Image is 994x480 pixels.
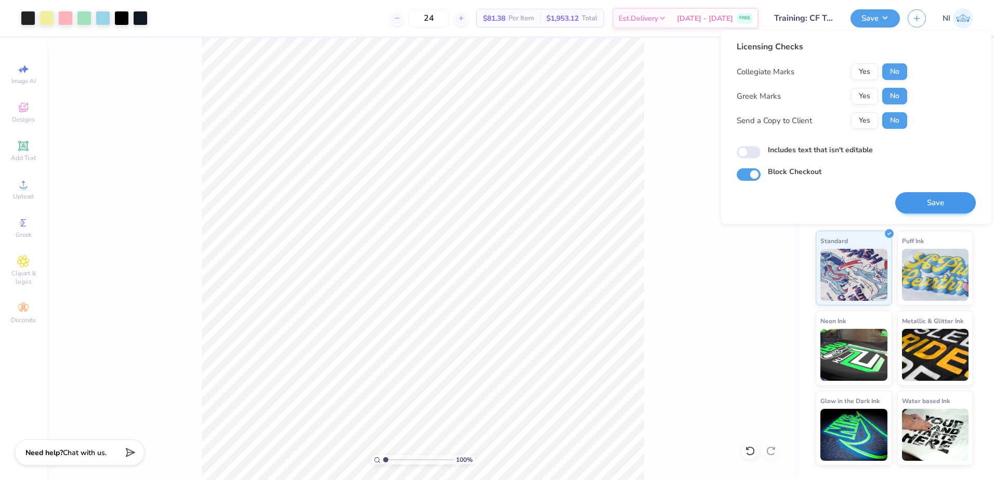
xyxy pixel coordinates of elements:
label: Block Checkout [768,166,821,177]
img: Glow in the Dark Ink [820,409,887,461]
button: Yes [851,63,878,80]
button: Save [851,9,900,28]
button: Yes [851,112,878,129]
button: No [882,88,907,104]
span: Image AI [11,77,36,85]
div: Greek Marks [737,90,781,102]
img: Puff Ink [902,249,969,301]
span: Decorate [11,316,36,324]
span: Upload [13,192,34,201]
span: Water based Ink [902,395,950,406]
span: Designs [12,115,35,124]
span: Total [582,13,597,24]
img: Standard [820,249,887,301]
span: Greek [16,231,32,239]
div: Collegiate Marks [737,66,794,78]
span: NI [943,12,950,24]
span: 100 % [456,455,473,464]
span: FREE [739,15,750,22]
strong: Need help? [25,448,63,458]
img: Metallic & Glitter Ink [902,329,969,381]
span: Per Item [508,13,534,24]
button: No [882,112,907,129]
span: Standard [820,235,848,246]
button: No [882,63,907,80]
input: – – [409,9,449,28]
div: Licensing Checks [737,41,907,53]
span: Puff Ink [902,235,924,246]
input: Untitled Design [766,8,843,29]
img: Neon Ink [820,329,887,381]
button: Save [895,192,976,214]
button: Yes [851,88,878,104]
span: Metallic & Glitter Ink [902,315,963,326]
span: $81.38 [483,13,505,24]
span: [DATE] - [DATE] [677,13,733,24]
span: Clipart & logos [5,269,42,286]
span: Chat with us. [63,448,107,458]
span: Glow in the Dark Ink [820,395,880,406]
span: Add Text [11,154,36,162]
span: $1,953.12 [546,13,579,24]
img: Water based Ink [902,409,969,461]
img: Nicole Isabelle Dimla [953,8,973,29]
div: Send a Copy to Client [737,115,812,127]
a: NI [943,8,973,29]
span: Neon Ink [820,315,846,326]
label: Includes text that isn't editable [768,144,873,155]
span: Est. Delivery [619,13,658,24]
